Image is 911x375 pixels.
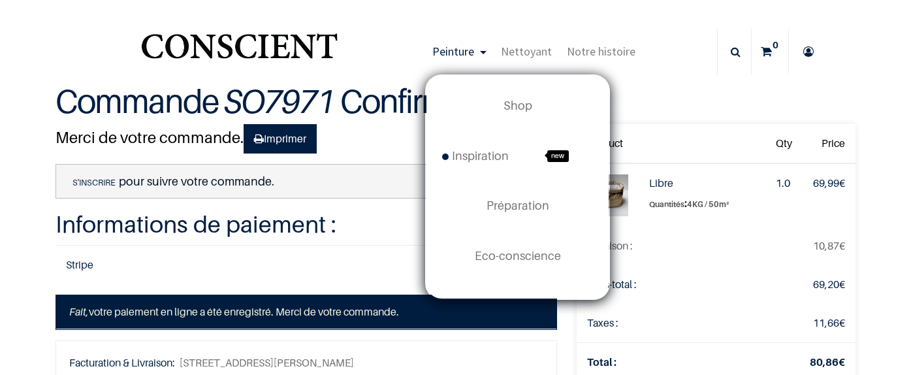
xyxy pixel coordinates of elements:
[813,239,839,252] span: 10,87
[803,124,855,163] th: Price
[567,44,635,59] span: Notre histoire
[69,305,89,318] i: Fait,
[475,249,561,263] span: Eco-conscience
[752,29,788,74] a: 0
[69,176,119,188] a: S'inscrire
[813,278,839,291] span: 69,20
[810,355,845,368] strong: €
[138,26,340,78] a: Logo of Conscient
[487,199,549,212] span: Préparation
[844,291,905,352] iframe: Tidio Chat
[442,149,509,163] span: Inspiration
[69,356,178,369] b: Facturation & Livraison:
[69,305,399,318] span: votre paiement en ligne a été enregistré. Merci de votre commande.
[587,355,616,368] strong: Total :
[813,278,845,291] span: €
[425,29,494,74] a: Peinture
[224,81,334,121] em: SO7971
[56,210,336,238] strong: Informations de paiement :
[765,124,803,163] th: Qty
[56,164,558,199] p: pour suivre votre commande.
[577,227,732,265] td: La livraison sera mise à jour après avoir choisi une nouvelle méthode de livraison
[577,304,732,343] td: Taxes :
[769,39,782,52] sup: 0
[813,316,839,329] span: 11,66
[340,81,481,121] span: Confirmée
[687,199,729,209] span: 4KG / 50m²
[649,195,755,212] label: :
[813,239,845,252] span: €
[138,26,340,78] img: Conscient
[56,245,427,284] td: Stripe
[56,124,558,154] h2: Merci de votre commande.
[813,176,839,189] span: 69,99
[432,44,474,59] span: Peinture
[180,354,354,372] span: [STREET_ADDRESS][PERSON_NAME]
[547,150,569,162] span: new
[649,176,673,189] strong: Libre
[577,265,732,304] td: Sous-total :
[776,174,792,192] div: 1.0
[501,44,552,59] span: Nettoyant
[813,176,845,189] span: €
[813,316,845,329] span: €
[56,81,218,121] span: Commande
[503,99,532,112] span: Shop
[810,355,839,368] span: 80,86
[649,199,684,209] span: Quantités
[244,124,317,154] a: Imprimer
